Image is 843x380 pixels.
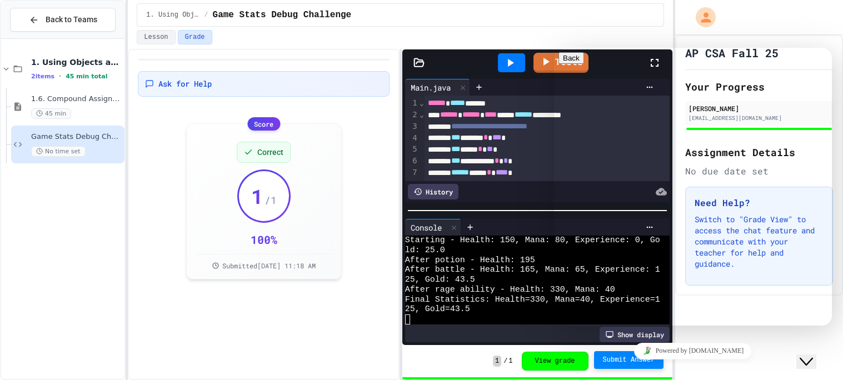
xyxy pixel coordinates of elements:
span: 45 min total [66,73,107,80]
div: 6 [405,156,419,167]
span: After rage ability - Health: 330, Mana: 40 [405,285,615,295]
h1: AP CSA Fall 25 [685,45,779,61]
span: 2 items [31,73,54,80]
div: Console [405,222,447,233]
button: Back to Teams [10,8,116,32]
div: 2 [405,109,419,121]
button: View grade [522,352,588,371]
div: 100 % [251,232,277,247]
span: 1. Using Objects and Methods [31,57,122,67]
span: Correct [257,147,283,158]
div: Console [405,219,461,236]
span: 25, Gold: 43.5 [405,275,475,285]
span: Back to Teams [46,14,97,26]
span: No time set [31,146,86,157]
span: Fold line [419,110,425,119]
a: Tests [533,53,588,73]
span: 45 min [31,108,71,119]
iframe: chat widget [554,338,832,363]
span: / 1 [265,192,277,208]
span: 1 [493,356,501,367]
span: Game Stats Debug Challenge [213,8,352,22]
span: Starting - Health: 150, Mana: 80, Experience: 0, Go [405,236,660,246]
div: Score [247,117,280,131]
div: 8 [405,179,419,190]
span: Ask for Help [158,78,212,89]
span: After potion - Health: 195 [405,256,535,266]
div: Main.java [405,82,456,93]
span: / [204,11,208,19]
span: 25, Gold=43.5 [405,304,470,314]
span: After battle - Health: 165, Mana: 65, Experience: 1 [405,265,660,275]
div: 7 [405,167,419,179]
button: Grade [178,30,212,44]
span: / [503,357,507,366]
div: 3 [405,121,419,133]
span: • [59,72,61,81]
div: History [408,184,458,199]
iframe: To enrich screen reader interactions, please activate Accessibility in Grammarly extension settings [796,336,832,369]
div: 1 [405,98,419,109]
div: 4 [405,133,419,144]
span: 1 [508,357,512,366]
span: Fold line [419,98,425,107]
iframe: chat widget [554,48,832,326]
div: Show display [600,327,670,342]
span: Final Statistics: Health=330, Mana=40, Experience=1 [405,295,660,305]
span: 1. Using Objects and Methods [146,11,199,19]
div: My Account [684,4,719,30]
button: Lesson [137,30,175,44]
span: Game Stats Debug Challenge [31,132,122,142]
span: 1.6. Compound Assignment Operators [31,94,122,104]
div: 5 [405,144,419,156]
span: Submitted [DATE] 11:18 AM [222,261,316,270]
div: Main.java [405,79,470,96]
span: 1 [251,185,263,207]
span: ld: 25.0 [405,246,445,256]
